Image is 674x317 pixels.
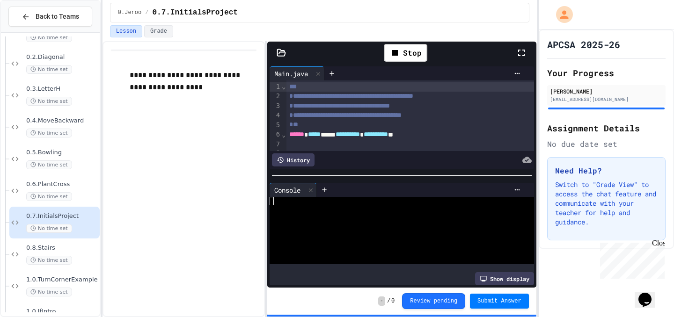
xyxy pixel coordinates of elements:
div: 6 [270,130,281,139]
span: Fold line [281,83,286,90]
span: 0.4.MoveBackward [26,117,98,125]
button: Grade [144,25,173,37]
p: Switch to "Grade View" to access the chat feature and communicate with your teacher for help and ... [555,180,658,227]
span: 0.7.InitialsProject [152,7,237,18]
div: 3 [270,101,281,111]
span: / [145,9,148,16]
span: 0.5.Bowling [26,149,98,157]
span: 0.6.PlantCross [26,180,98,188]
span: 1.0.IfIntro [26,308,98,316]
span: No time set [26,65,72,74]
span: No time set [26,256,72,265]
div: 5 [270,121,281,130]
iframe: chat widget [635,280,665,308]
span: No time set [26,160,72,169]
div: [PERSON_NAME] [550,87,663,95]
div: Console [270,185,305,195]
div: 8 [270,149,281,158]
div: [EMAIL_ADDRESS][DOMAIN_NAME] [550,96,663,103]
div: Chat with us now!Close [4,4,65,59]
span: Fold line [281,150,286,157]
span: No time set [26,33,72,42]
span: No time set [26,192,72,201]
span: Fold line [281,131,286,138]
div: 7 [270,140,281,149]
button: Back to Teams [8,7,92,27]
span: 0 [391,297,395,305]
div: Stop [384,44,427,62]
button: Submit Answer [470,294,529,309]
h2: Assignment Details [547,122,666,135]
button: Review pending [402,293,465,309]
span: Submit Answer [477,297,521,305]
span: No time set [26,97,72,106]
h3: Need Help? [555,165,658,176]
div: History [272,153,315,166]
div: Console [270,183,317,197]
iframe: chat widget [596,239,665,279]
div: 1 [270,82,281,92]
span: / [387,297,390,305]
div: 2 [270,92,281,101]
div: 4 [270,111,281,120]
span: 0.7.InitialsProject [26,212,98,220]
div: Main.java [270,69,313,79]
h2: Your Progress [547,66,666,79]
span: - [378,296,385,306]
span: 0.3.LetterH [26,85,98,93]
span: 0.2.Diagonal [26,53,98,61]
div: My Account [546,4,575,25]
div: Show display [475,272,534,285]
span: No time set [26,129,72,137]
span: No time set [26,288,72,296]
span: 0.8.Stairs [26,244,98,252]
button: Lesson [110,25,142,37]
span: 1.0.TurnCornerExample [26,276,98,284]
h1: APCSA 2025-26 [547,38,620,51]
span: No time set [26,224,72,233]
div: Main.java [270,66,324,80]
div: No due date set [547,138,666,150]
span: Back to Teams [36,12,79,22]
span: 0.Jeroo [118,9,141,16]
